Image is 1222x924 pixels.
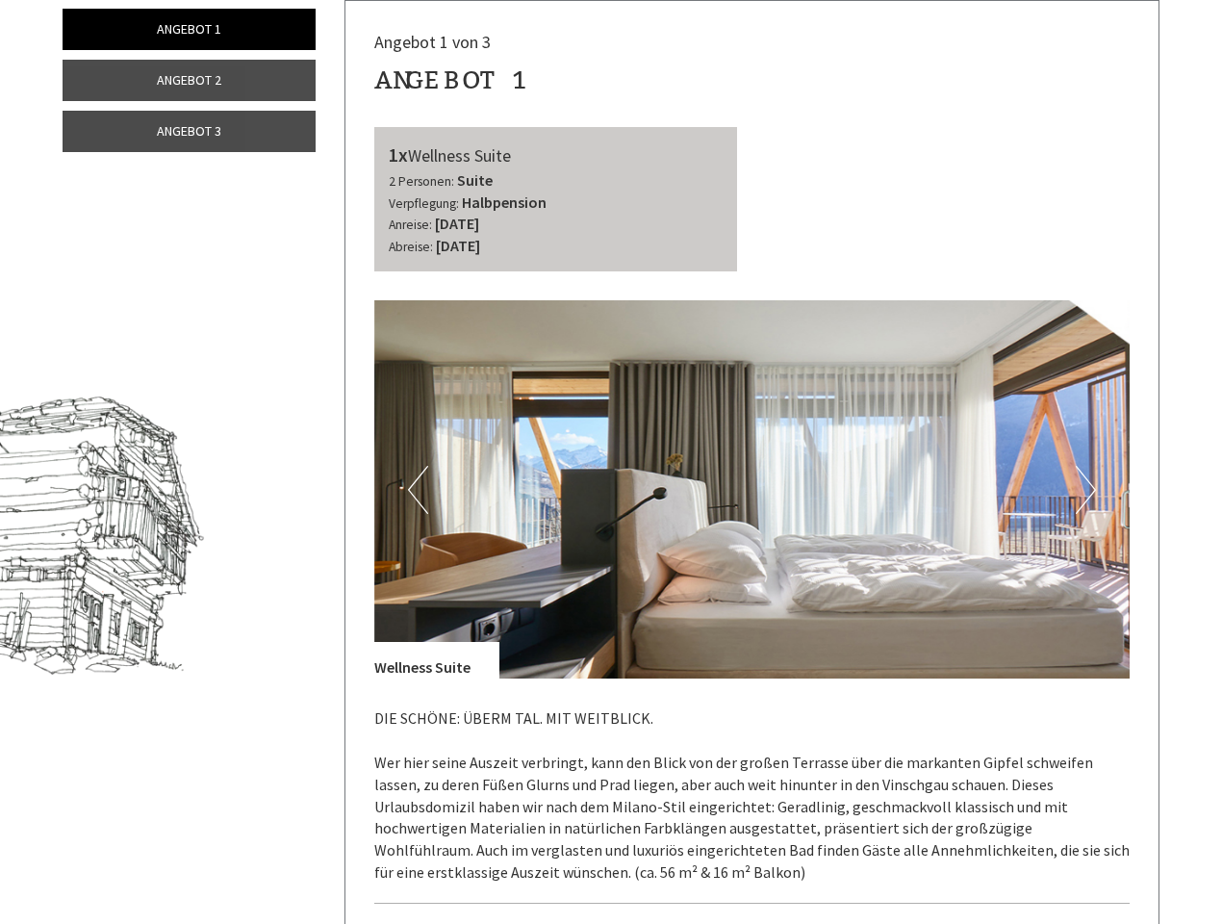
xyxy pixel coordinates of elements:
[389,217,432,233] small: Anreise:
[374,63,529,98] div: Angebot 1
[157,20,221,38] span: Angebot 1
[389,141,724,169] div: Wellness Suite
[462,192,547,212] b: Halbpension
[389,173,454,190] small: 2 Personen:
[435,214,479,233] b: [DATE]
[374,31,491,53] span: Angebot 1 von 3
[457,170,493,190] b: Suite
[157,71,221,89] span: Angebot 2
[436,236,480,255] b: [DATE]
[374,707,1131,884] p: DIE SCHÖNE: ÜBERM TAL. MIT WEITBLICK. Wer hier seine Auszeit verbringt, kann den Blick von der gr...
[408,466,428,514] button: Previous
[389,239,433,255] small: Abreise:
[1076,466,1096,514] button: Next
[374,300,1131,679] img: image
[389,195,459,212] small: Verpflegung:
[374,642,499,679] div: Wellness Suite
[389,142,408,167] b: 1x
[157,122,221,140] span: Angebot 3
